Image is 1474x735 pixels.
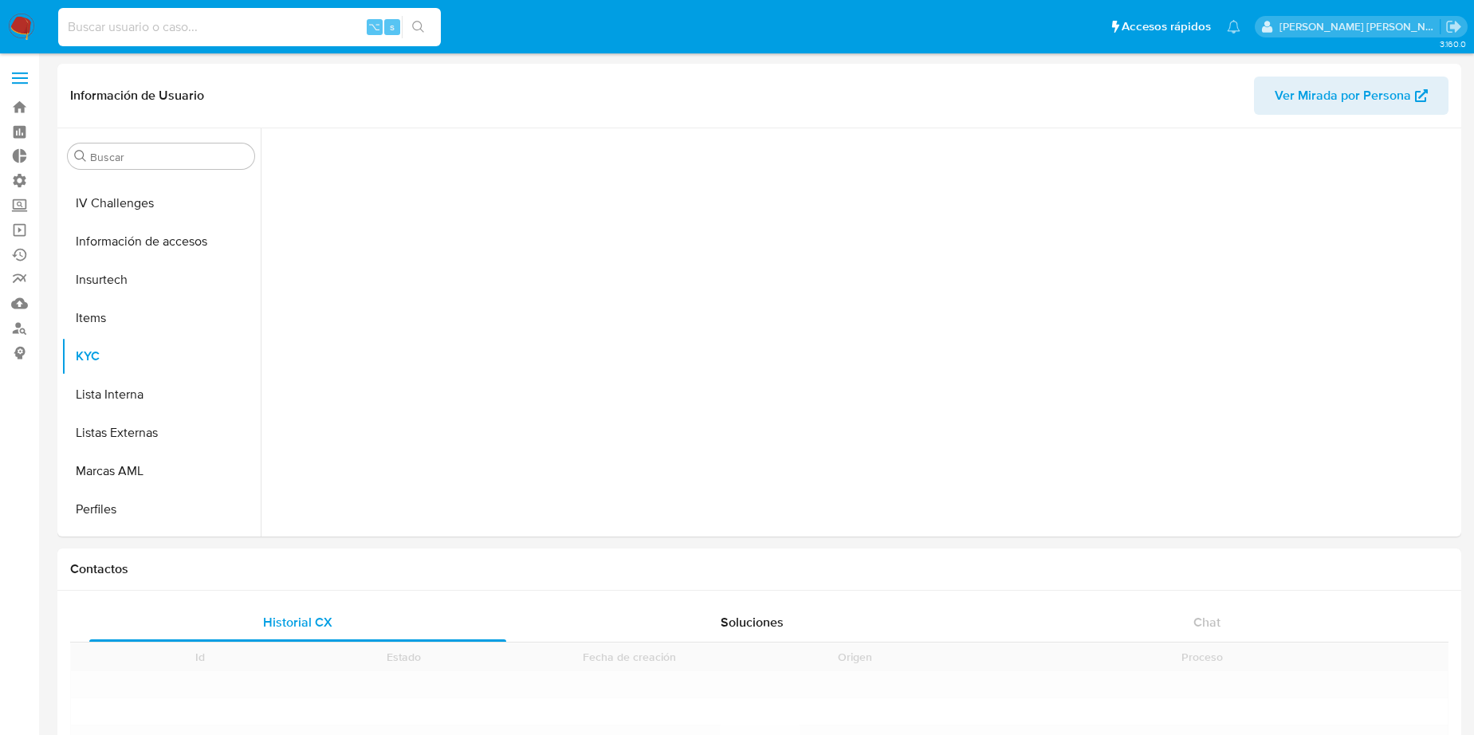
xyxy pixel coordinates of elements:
[402,16,434,38] button: search-icon
[1122,18,1211,35] span: Accesos rápidos
[61,490,261,529] button: Perfiles
[61,299,261,337] button: Items
[61,529,261,567] button: Restricciones Nuevo Mundo
[61,261,261,299] button: Insurtech
[1254,77,1448,115] button: Ver Mirada por Persona
[1227,20,1240,33] a: Notificaciones
[61,414,261,452] button: Listas Externas
[70,88,204,104] h1: Información de Usuario
[1279,19,1441,34] p: giuliana.competiello@mercadolibre.com
[74,150,87,163] button: Buscar
[1193,613,1220,631] span: Chat
[61,222,261,261] button: Información de accesos
[390,19,395,34] span: s
[61,184,261,222] button: IV Challenges
[61,375,261,414] button: Lista Interna
[90,150,248,164] input: Buscar
[1445,18,1462,35] a: Salir
[70,561,1448,577] h1: Contactos
[721,613,784,631] span: Soluciones
[61,452,261,490] button: Marcas AML
[368,19,380,34] span: ⌥
[58,17,441,37] input: Buscar usuario o caso...
[263,613,332,631] span: Historial CX
[1275,77,1411,115] span: Ver Mirada por Persona
[61,337,261,375] button: KYC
